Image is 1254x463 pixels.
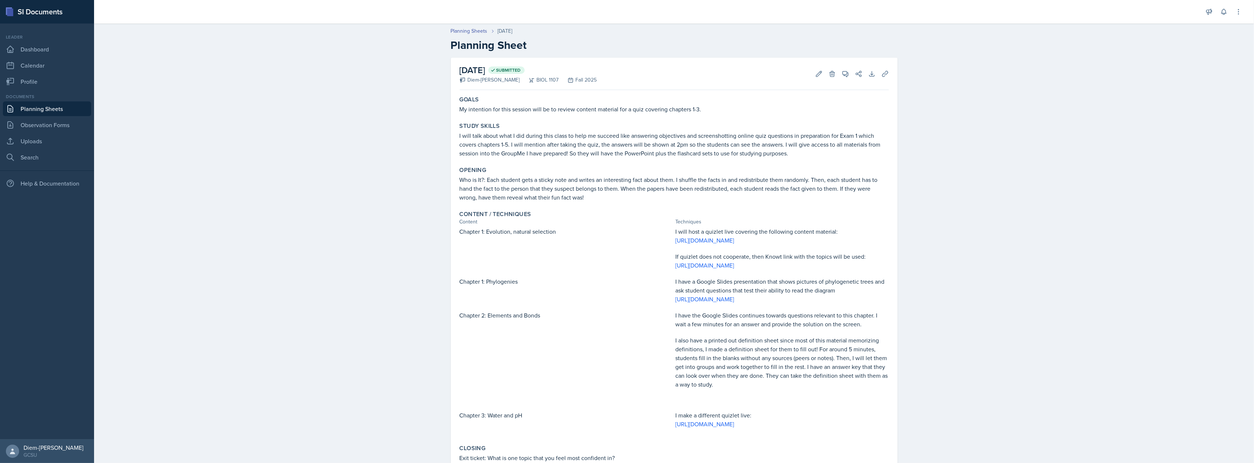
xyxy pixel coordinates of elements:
p: I will talk about what I did during this class to help me succeed like answering objectives and s... [460,131,889,158]
p: I will host a quizlet live covering the following content material: [676,227,889,236]
a: Observation Forms [3,118,91,132]
a: Search [3,150,91,165]
label: Content / Techniques [460,211,531,218]
p: If quizlet does not cooperate, then Knowt link with the topics will be used: [676,252,889,261]
div: Diem-[PERSON_NAME] [24,444,83,451]
a: [URL][DOMAIN_NAME] [676,261,734,269]
a: [URL][DOMAIN_NAME] [676,295,734,303]
p: Chapter 1: Evolution, natural selection [460,227,673,236]
div: Fall 2025 [559,76,597,84]
a: Profile [3,74,91,89]
p: I have a Google Slides presentation that shows pictures of phylogenetic trees and ask student que... [676,277,889,295]
div: GCSU [24,451,83,459]
div: BIOL 1107 [520,76,559,84]
div: Techniques [676,218,889,226]
a: Dashboard [3,42,91,57]
div: Diem-[PERSON_NAME] [460,76,520,84]
a: Planning Sheets [3,101,91,116]
h2: [DATE] [460,64,597,77]
p: Chapter 2: Elements and Bonds [460,311,673,320]
a: Uploads [3,134,91,148]
p: I also have a printed out definition sheet since most of this material memorizing definitions, I ... [676,336,889,389]
p: I make a different quizlet live: [676,411,889,420]
div: Leader [3,34,91,40]
label: Opening [460,166,486,174]
span: Submitted [496,67,521,73]
p: My intention for this session will be to review content material for a quiz covering chapters 1-3. [460,105,889,114]
p: Chapter 3: Water and pH [460,411,673,420]
label: Closing [460,445,486,452]
a: [URL][DOMAIN_NAME] [676,236,734,244]
h2: Planning Sheet [451,39,898,52]
p: Exit ticket: What is one topic that you feel most confident in? [460,453,889,462]
label: Study Skills [460,122,500,130]
p: Who is It?: Each student gets a sticky note and writes an interesting fact about them. I shuffle ... [460,175,889,202]
div: Help & Documentation [3,176,91,191]
div: Documents [3,93,91,100]
div: [DATE] [498,27,513,35]
label: Goals [460,96,479,103]
div: Content [460,218,673,226]
p: Chapter 1: Phylogenies [460,277,673,286]
a: [URL][DOMAIN_NAME] [676,420,734,428]
a: Planning Sheets [451,27,488,35]
p: I have the Google Slides continues towards questions relevant to this chapter. I wait a few minut... [676,311,889,329]
a: Calendar [3,58,91,73]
